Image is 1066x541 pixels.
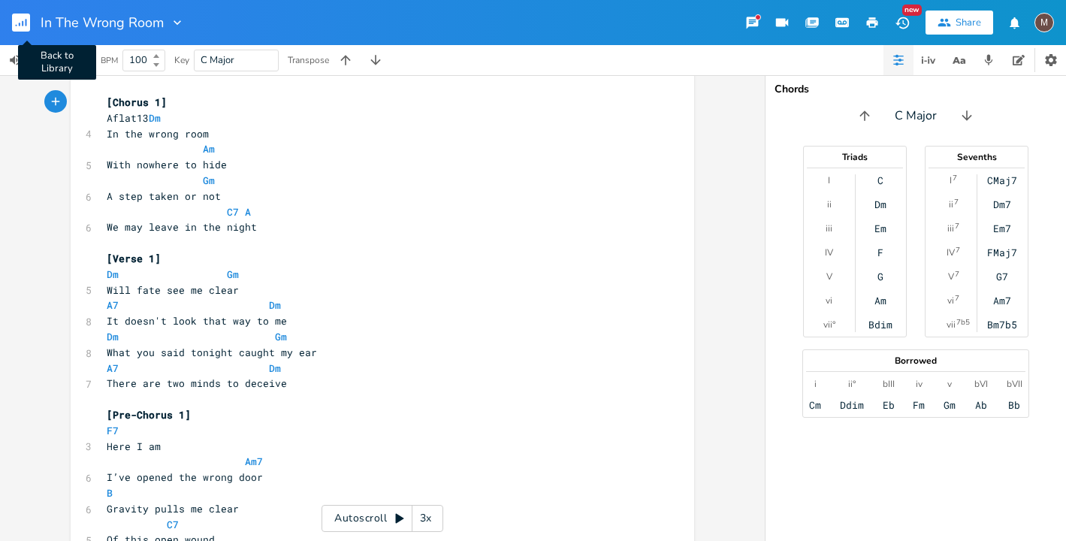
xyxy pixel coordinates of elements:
span: Dm [107,330,119,343]
span: Gm [275,330,287,343]
span: F7 [107,424,119,437]
div: Gm [944,399,956,411]
span: It doesn't look that way to me [107,314,287,328]
span: Dm [149,111,161,125]
div: vii [947,319,956,331]
span: [Pre-Chorus 1] [107,408,191,422]
div: Am [874,295,886,307]
div: Key [174,56,189,65]
div: Bdim [868,319,892,331]
span: Aflat13 [107,111,161,125]
div: Triads [804,153,906,162]
div: Am7 [993,295,1011,307]
div: Dm7 [993,198,1011,210]
div: Ddim [840,399,864,411]
span: Am [203,142,215,156]
span: I’ve opened the wrong door [107,470,263,484]
span: Dm [269,361,281,375]
sup: 7 [955,220,959,232]
div: Bb [1008,399,1020,411]
sup: 7 [955,268,959,280]
div: Transpose [288,56,329,65]
div: v [947,378,952,390]
span: What you said tonight caught my ear [107,346,317,359]
div: Fm [913,399,925,411]
span: C Major [201,53,234,67]
sup: 7 [956,244,960,256]
span: B [107,486,113,500]
span: Gravity pulls me clear [107,502,239,515]
div: C [877,174,883,186]
span: [Verse 1] [107,252,161,265]
div: BPM [101,56,118,65]
button: Share [926,11,993,35]
div: Ab [975,399,987,411]
div: iv [916,378,923,390]
div: Autoscroll [322,505,443,532]
span: C Major [895,107,937,125]
div: G7 [996,270,1008,283]
sup: 7 [953,172,957,184]
button: New [887,9,917,36]
div: New [902,5,922,16]
div: vi [947,295,954,307]
div: Borrowed [803,356,1028,365]
span: There are two minds to deceive [107,376,287,390]
div: Dm [874,198,886,210]
div: vii° [823,319,835,331]
div: iii [826,222,832,234]
span: In the wrong room [107,127,209,141]
div: 3x [412,505,439,532]
div: Chords [775,84,1057,95]
span: Gm [203,174,215,187]
div: G [877,270,883,283]
span: Am7 [245,455,263,468]
span: We may leave in the night [107,220,257,234]
span: Gm [227,267,239,281]
div: I [828,174,830,186]
div: i [814,378,817,390]
span: With nowhere to hide [107,158,227,171]
div: F [877,246,883,258]
div: V [948,270,954,283]
div: ii° [848,378,856,390]
span: C7 [167,518,179,531]
sup: 7b5 [956,316,970,328]
div: bVI [974,378,988,390]
div: bIII [883,378,895,390]
button: Back to Library [12,5,42,41]
div: CMaj7 [987,174,1017,186]
sup: 7 [954,196,959,208]
span: Dm [107,267,119,281]
div: FMaj7 [987,246,1017,258]
div: I [950,174,952,186]
div: Share [956,16,981,29]
span: In The Wrong Room [41,16,164,29]
div: IV [947,246,955,258]
div: bVII [1007,378,1022,390]
sup: 7 [955,292,959,304]
span: Will fate see me clear [107,283,239,297]
button: M [1034,5,1054,40]
div: Cm [809,399,821,411]
span: Dm [269,298,281,312]
span: C7 [227,205,239,219]
div: Em [874,222,886,234]
span: [Chorus 1] [107,95,167,109]
div: Em7 [993,222,1011,234]
div: Sevenths [926,153,1028,162]
div: V [826,270,832,283]
div: ii [949,198,953,210]
span: A [245,205,251,219]
div: mirano [1034,13,1054,32]
div: IV [825,246,833,258]
div: iii [947,222,954,234]
div: vi [826,295,832,307]
div: Bm7b5 [987,319,1017,331]
div: Eb [883,399,895,411]
span: A7 [107,298,119,312]
div: ii [827,198,832,210]
span: Here I am [107,440,161,453]
span: A7 [107,361,119,375]
span: A step taken or not [107,189,221,203]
